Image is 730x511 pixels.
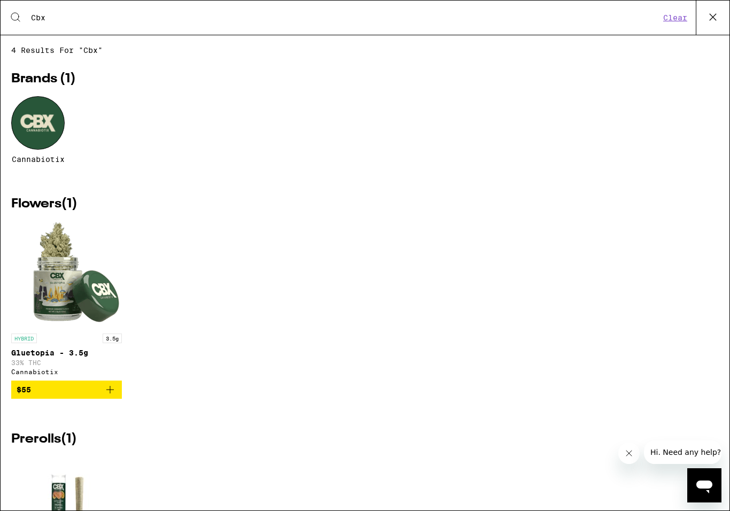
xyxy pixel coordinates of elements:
[11,46,719,55] span: 4 results for "Cbx"
[11,198,719,211] h2: Flowers ( 1 )
[12,155,65,164] span: Cannabiotix
[13,221,120,328] img: Cannabiotix - Gluetopia - 3.5g
[17,385,31,394] span: $55
[11,334,37,343] p: HYBRID
[11,359,122,366] p: 33% THC
[11,349,122,357] p: Gluetopia - 3.5g
[644,440,721,464] iframe: Message from company
[618,443,640,464] iframe: Close message
[687,468,721,502] iframe: Button to launch messaging window
[11,433,719,446] h2: Prerolls ( 1 )
[11,368,122,375] div: Cannabiotix
[11,73,719,86] h2: Brands ( 1 )
[30,13,660,22] input: Search for products & categories
[103,334,122,343] p: 3.5g
[11,221,122,381] a: Open page for Gluetopia - 3.5g from Cannabiotix
[11,381,122,399] button: Add to bag
[660,13,690,22] button: Clear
